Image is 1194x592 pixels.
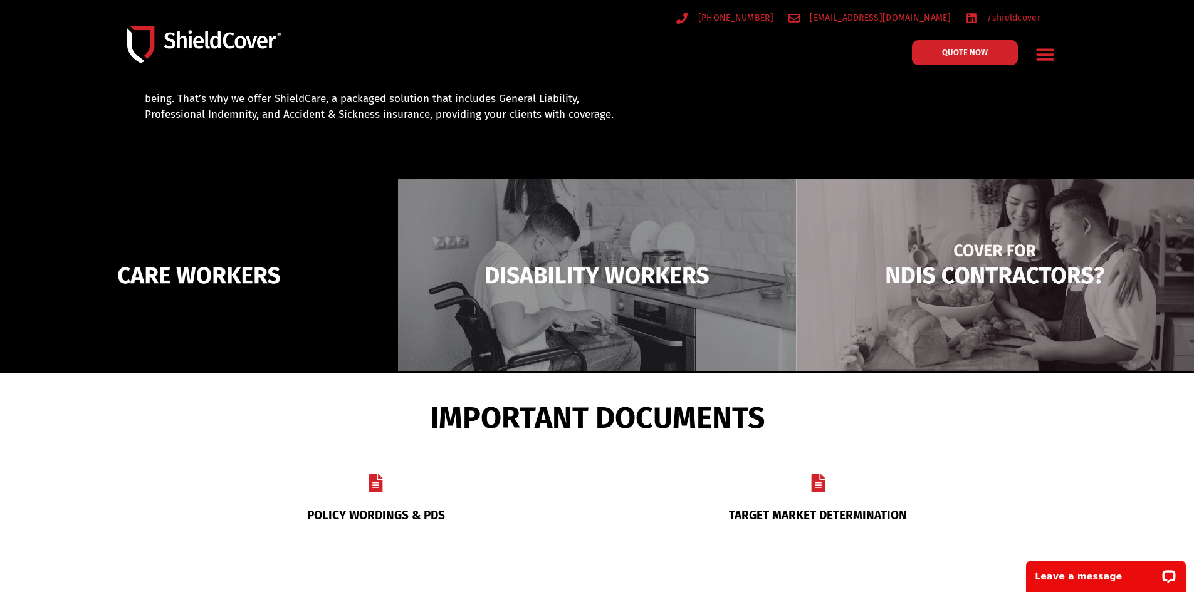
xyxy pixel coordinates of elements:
span: [EMAIL_ADDRESS][DOMAIN_NAME] [807,10,950,26]
a: /shieldcover [966,10,1040,26]
a: [PHONE_NUMBER] [676,10,773,26]
a: QUOTE NOW [912,40,1018,65]
span: QUOTE NOW [942,48,988,56]
a: POLICY WORDINGS & PDS [307,508,445,522]
a: TARGET MARKET DETERMINATION [729,508,907,522]
div: Menu Toggle [1030,39,1060,69]
img: Shield-Cover-Underwriting-Australia-logo-full [127,26,281,63]
span: [PHONE_NUMBER] [695,10,773,26]
p: At [GEOGRAPHIC_DATA], we value the dedication of all those who support our community’s well-being... [145,75,619,123]
iframe: LiveChat chat widget [1018,553,1194,592]
span: /shieldcover [984,10,1040,26]
a: [EMAIL_ADDRESS][DOMAIN_NAME] [788,10,951,26]
span: IMPORTANT DOCUMENTS [430,406,765,430]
